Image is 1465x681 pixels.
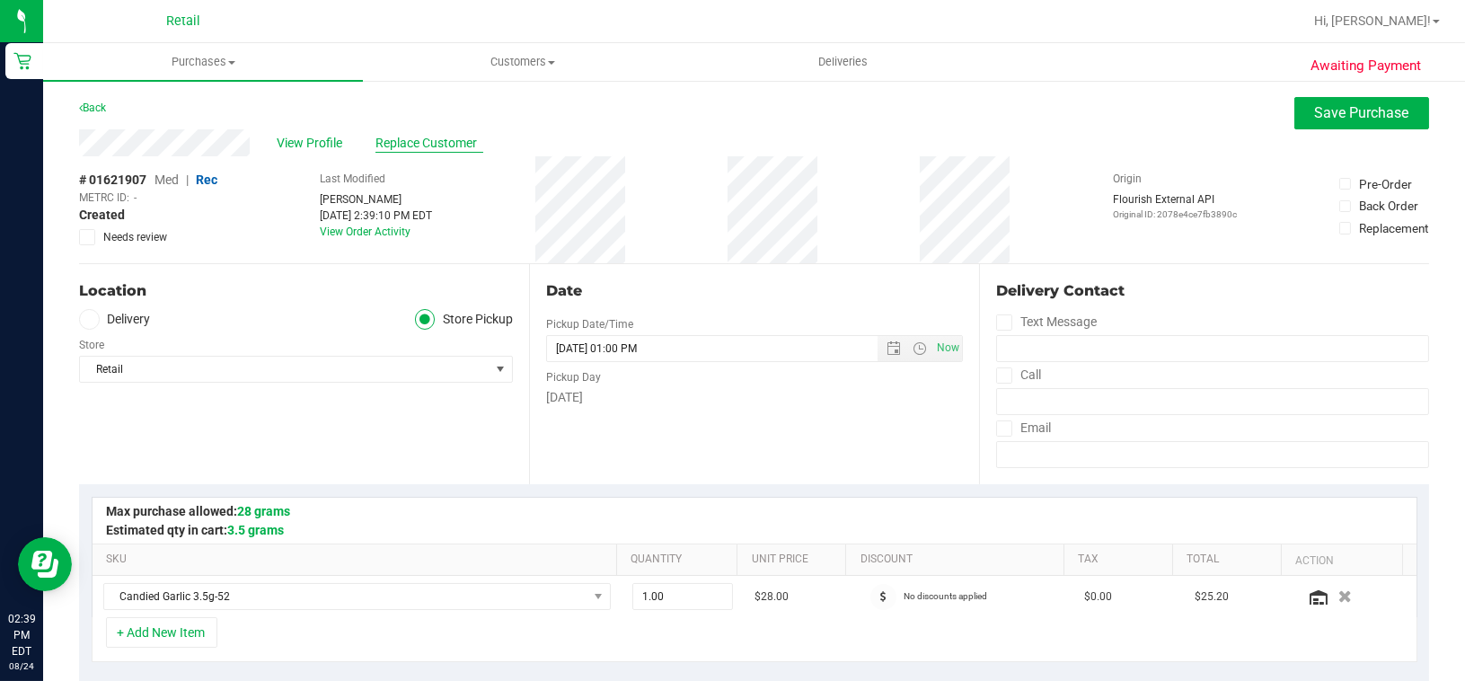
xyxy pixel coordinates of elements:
[878,341,909,356] span: Open the date view
[106,553,610,567] a: SKU
[8,659,35,673] p: 08/24
[933,335,964,361] span: Set Current date
[1085,588,1113,606] span: $0.00
[43,54,363,70] span: Purchases
[104,584,588,609] span: Candied Garlic 3.5g-52
[8,611,35,659] p: 02:39 PM EDT
[106,504,290,518] span: Max purchase allowed:
[18,537,72,591] iframe: Resource center
[996,309,1097,335] label: Text Message
[227,523,284,537] span: 3.5 grams
[1315,104,1409,121] span: Save Purchase
[79,280,513,302] div: Location
[490,357,512,382] span: select
[80,357,490,382] span: Retail
[1078,553,1166,567] a: Tax
[631,553,730,567] a: Quantity
[320,191,432,208] div: [PERSON_NAME]
[1294,97,1429,129] button: Save Purchase
[1359,197,1418,215] div: Back Order
[755,588,789,606] span: $28.00
[106,523,284,537] span: Estimated qty in cart:
[996,362,1041,388] label: Call
[166,13,200,29] span: Retail
[196,172,217,187] span: Rec
[364,54,682,70] span: Customers
[1113,191,1237,221] div: Flourish External API
[546,280,963,302] div: Date
[905,341,935,356] span: Open the time view
[633,584,732,609] input: 1.00
[103,583,612,610] span: NO DATA FOUND
[546,369,601,385] label: Pickup Day
[1311,56,1421,76] span: Awaiting Payment
[79,337,104,353] label: Store
[1187,553,1275,567] a: Total
[320,208,432,224] div: [DATE] 2:39:10 PM EDT
[546,388,963,407] div: [DATE]
[904,591,987,601] span: No discounts applied
[79,206,125,225] span: Created
[363,43,683,81] a: Customers
[996,280,1429,302] div: Delivery Contact
[13,52,31,70] inline-svg: Retail
[860,553,1057,567] a: Discount
[1113,171,1142,187] label: Origin
[415,309,514,330] label: Store Pickup
[375,134,483,153] span: Replace Customer
[546,316,633,332] label: Pickup Date/Time
[79,190,129,206] span: METRC ID:
[1359,175,1412,193] div: Pre-Order
[106,617,217,648] button: + Add New Item
[1359,219,1428,237] div: Replacement
[683,43,1002,81] a: Deliveries
[996,415,1051,441] label: Email
[996,335,1429,362] input: Format: (999) 999-9999
[1195,588,1229,606] span: $25.20
[996,388,1429,415] input: Format: (999) 999-9999
[103,229,167,245] span: Needs review
[752,553,840,567] a: Unit Price
[320,171,385,187] label: Last Modified
[1281,544,1402,577] th: Action
[1113,208,1237,221] p: Original ID: 2078e4ce7fb3890c
[1314,13,1431,28] span: Hi, [PERSON_NAME]!
[154,172,179,187] span: Med
[43,43,363,81] a: Purchases
[794,54,892,70] span: Deliveries
[79,171,146,190] span: # 01621907
[134,190,137,206] span: -
[186,172,189,187] span: |
[320,226,410,238] a: View Order Activity
[237,504,290,518] span: 28 grams
[79,309,151,330] label: Delivery
[277,134,349,153] span: View Profile
[79,102,106,114] a: Back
